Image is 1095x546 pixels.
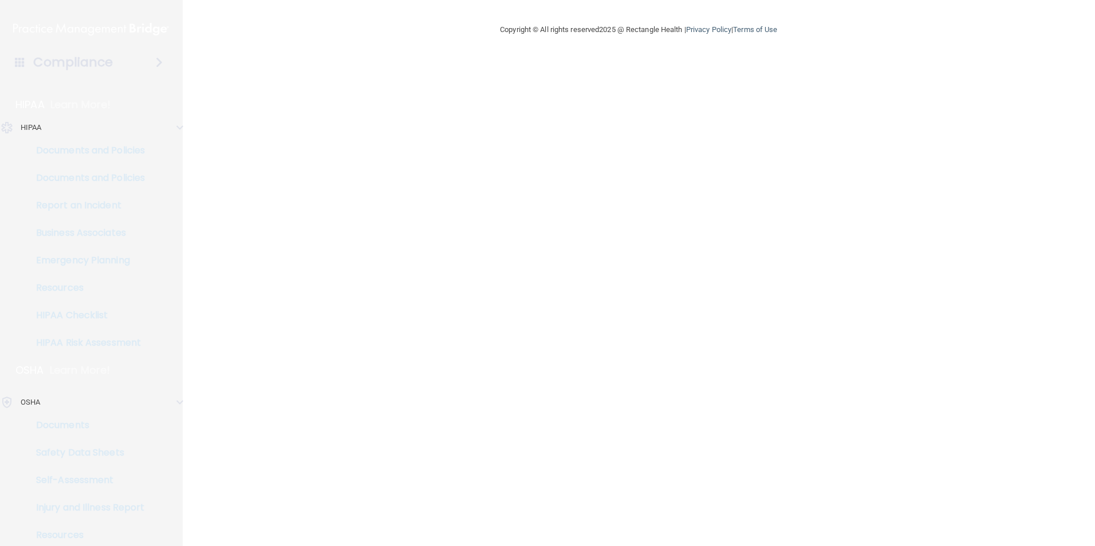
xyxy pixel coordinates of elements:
[7,172,164,184] p: Documents and Policies
[7,255,164,266] p: Emergency Planning
[7,474,164,486] p: Self-Assessment
[21,121,42,134] p: HIPAA
[7,337,164,349] p: HIPAA Risk Assessment
[33,54,113,70] h4: Compliance
[7,145,164,156] p: Documents and Policies
[21,395,40,409] p: OSHA
[7,200,164,211] p: Report an Incident
[7,529,164,541] p: Resources
[13,18,169,41] img: PMB logo
[7,282,164,294] p: Resources
[7,227,164,239] p: Business Associates
[686,25,731,34] a: Privacy Policy
[7,502,164,513] p: Injury and Illness Report
[430,11,848,48] div: Copyright © All rights reserved 2025 @ Rectangle Health | |
[15,98,45,112] p: HIPAA
[7,447,164,458] p: Safety Data Sheets
[7,310,164,321] p: HIPAA Checklist
[733,25,777,34] a: Terms of Use
[15,363,44,377] p: OSHA
[50,98,111,112] p: Learn More!
[7,420,164,431] p: Documents
[50,363,111,377] p: Learn More!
